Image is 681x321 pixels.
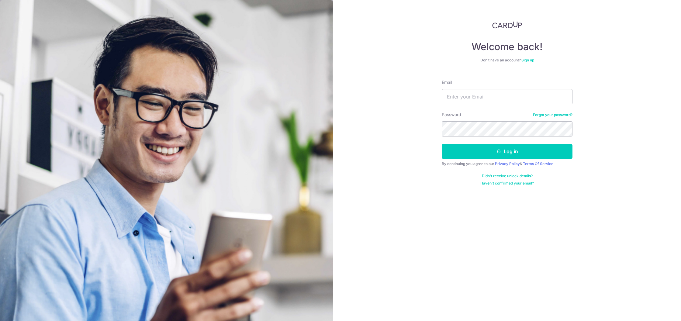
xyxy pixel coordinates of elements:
[442,41,572,53] h4: Welcome back!
[523,161,553,166] a: Terms Of Service
[442,144,572,159] button: Log in
[492,21,522,29] img: CardUp Logo
[521,58,534,62] a: Sign up
[442,79,452,85] label: Email
[442,58,572,63] div: Don’t have an account?
[533,112,572,117] a: Forgot your password?
[442,161,572,166] div: By continuing you agree to our &
[442,89,572,104] input: Enter your Email
[495,161,520,166] a: Privacy Policy
[480,181,534,186] a: Haven't confirmed your email?
[442,112,461,118] label: Password
[482,174,533,178] a: Didn't receive unlock details?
